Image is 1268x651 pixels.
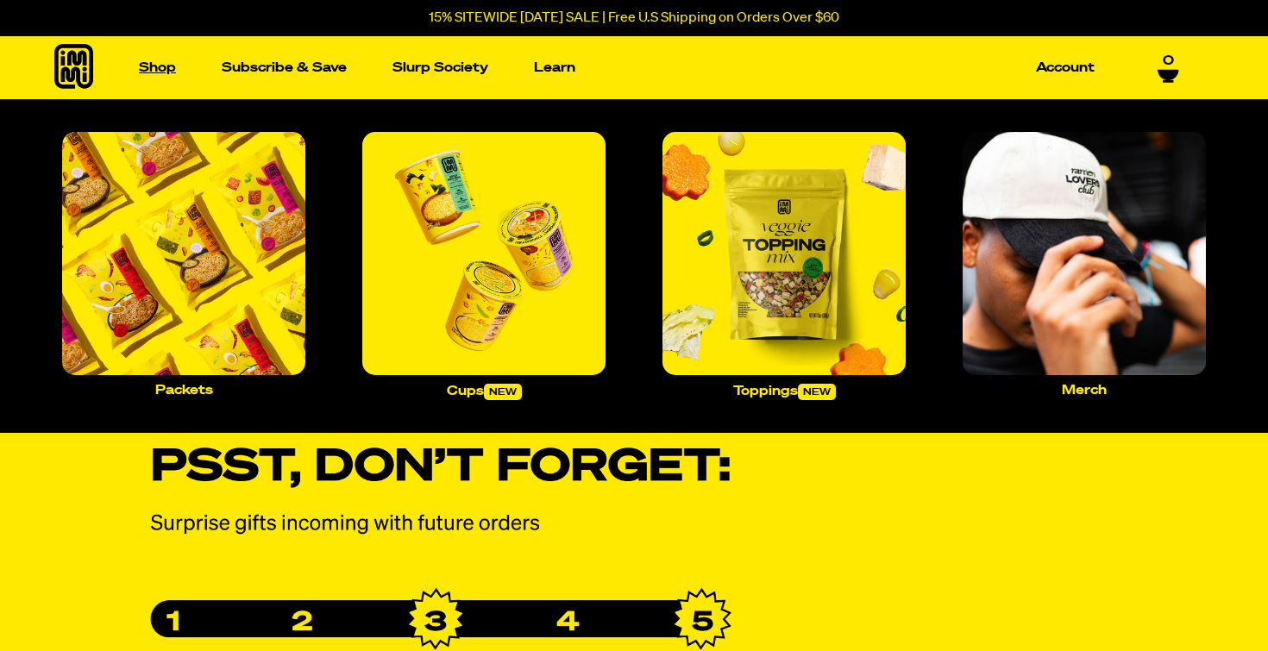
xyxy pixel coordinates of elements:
[963,132,1206,375] img: Merch_large.jpg
[1062,384,1107,397] p: Merch
[447,384,522,400] p: Cups
[362,132,606,375] img: Cups_large.jpg
[656,125,913,407] a: Toppingsnew
[956,125,1213,404] a: Merch
[527,54,582,81] a: Learn
[1158,53,1179,83] a: 0
[132,54,183,81] a: Shop
[132,36,1102,99] nav: Main navigation
[1163,53,1174,69] span: 0
[1029,54,1102,81] a: Account
[662,132,906,375] img: Toppings_large.jpg
[798,384,836,400] span: new
[386,54,495,81] a: Slurp Society
[55,125,312,404] a: Packets
[429,10,839,26] p: 15% SITEWIDE [DATE] SALE | Free U.S Shipping on Orders Over $60
[355,125,612,407] a: Cupsnew
[155,384,213,397] p: Packets
[733,384,836,400] p: Toppings
[484,384,522,400] span: new
[62,132,305,375] img: Packets_large.jpg
[215,54,354,81] a: Subscribe & Save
